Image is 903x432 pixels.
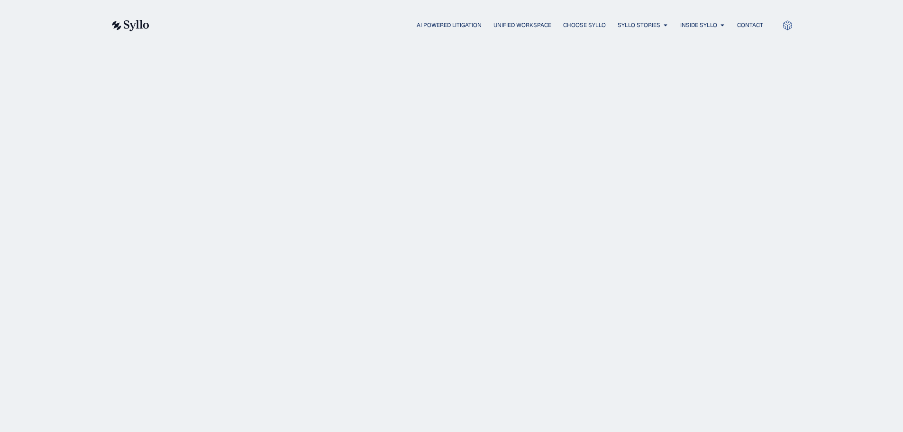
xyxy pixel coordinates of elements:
div: Menu Toggle [168,21,763,30]
img: syllo [110,20,149,31]
a: AI Powered Litigation [417,21,482,29]
a: Unified Workspace [493,21,551,29]
a: Inside Syllo [680,21,717,29]
a: Syllo Stories [618,21,660,29]
a: Choose Syllo [563,21,606,29]
nav: Menu [168,21,763,30]
a: Contact [737,21,763,29]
